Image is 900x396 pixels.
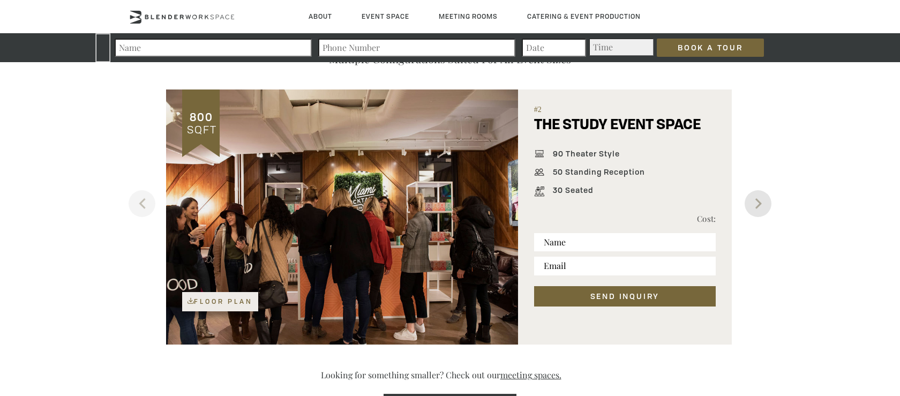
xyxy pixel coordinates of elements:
span: 800 [189,110,213,124]
iframe: Chat Widget [707,259,900,396]
input: Name [534,233,716,251]
button: SEND INQUIRY [534,286,716,307]
input: Phone Number [318,39,515,57]
span: SQFT [185,122,217,137]
span: 90 Theater Style [547,150,620,161]
button: Next [745,190,771,217]
span: #2 [534,106,716,117]
button: Previous [129,190,155,217]
p: Looking for something smaller? Check out our [161,369,739,391]
a: meeting spaces. [500,361,580,389]
span: 30 Seated [547,186,593,198]
a: Floor Plan [182,292,258,311]
input: Book a Tour [657,39,764,57]
span: 50 Standing Reception [547,168,645,180]
h5: THE STUDY EVENT SPACE [534,117,701,145]
p: Cost: [625,212,716,225]
input: Email [534,257,716,275]
input: Date [522,39,586,57]
input: Name [115,39,312,57]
